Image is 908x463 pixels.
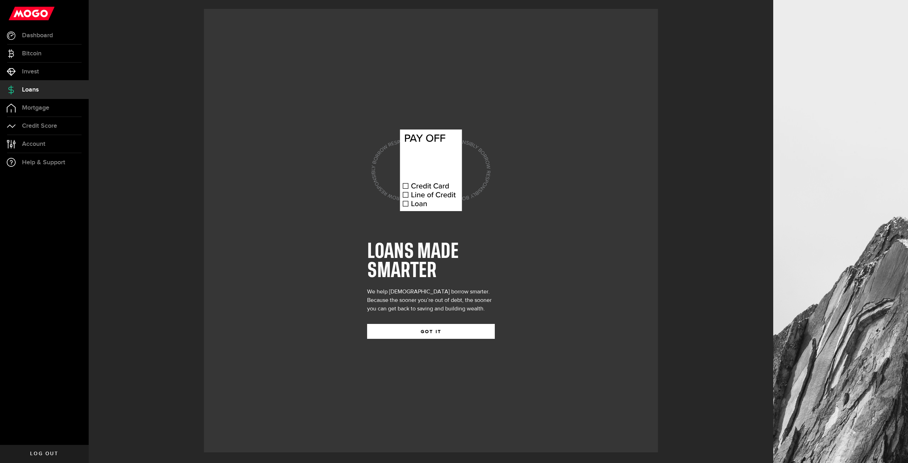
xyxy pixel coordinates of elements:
[367,288,495,313] div: We help [DEMOGRAPHIC_DATA] borrow smarter. Because the sooner you’re out of debt, the sooner you ...
[22,87,39,93] span: Loans
[30,451,58,456] span: Log out
[22,50,41,57] span: Bitcoin
[22,68,39,75] span: Invest
[22,123,57,129] span: Credit Score
[22,141,45,147] span: Account
[367,324,495,339] button: GOT IT
[22,159,65,166] span: Help & Support
[22,32,53,39] span: Dashboard
[367,242,495,281] h1: LOANS MADE SMARTER
[22,105,49,111] span: Mortgage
